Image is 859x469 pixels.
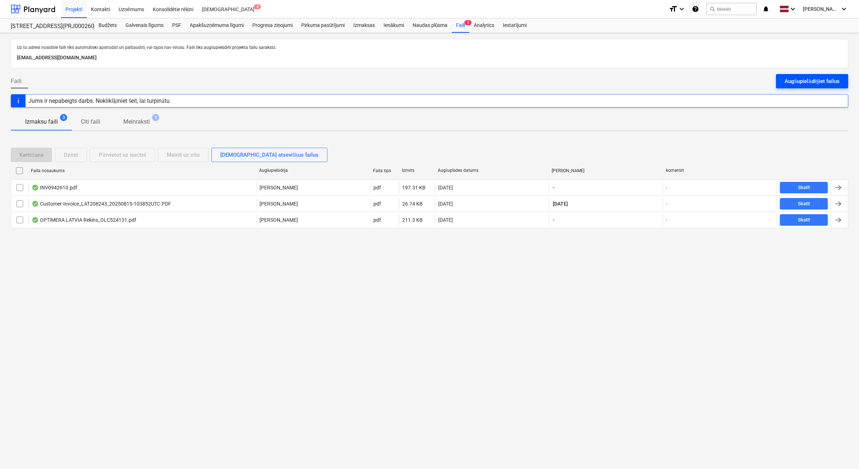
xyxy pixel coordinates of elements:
div: 211.3 KB [402,217,423,223]
div: Skatīt [798,216,810,224]
div: - [666,185,667,190]
div: Skatīt [798,184,810,192]
button: Skatīt [780,198,828,210]
i: keyboard_arrow_down [840,5,848,13]
div: Augšupielādējiet failus [785,77,840,86]
p: [PERSON_NAME] [259,184,298,191]
button: Meklēt [706,3,757,15]
div: pdf [373,185,381,190]
i: keyboard_arrow_down [789,5,797,13]
span: search [709,6,715,12]
p: Melnraksti [123,118,150,126]
span: 4 [254,4,261,9]
a: Budžets [94,18,121,33]
div: OCR pabeigts [32,217,39,223]
span: [PERSON_NAME] [803,6,839,12]
div: Faila tips [373,168,396,173]
div: [STREET_ADDRESS](PRJ0002600) 2601946 [11,23,86,30]
a: Naudas plūsma [408,18,452,33]
span: - [552,216,555,224]
div: pdf [373,217,381,223]
div: OCR pabeigts [32,185,39,190]
div: komentēt [666,168,774,173]
div: Faili [452,18,469,33]
a: Galvenais līgums [121,18,168,33]
div: [DATE] [438,185,453,190]
div: [DATE] [438,217,453,223]
div: - [666,217,667,223]
span: [DATE] [552,200,569,207]
div: - [666,201,667,207]
div: [DEMOGRAPHIC_DATA] atsevišķus failus [220,150,318,160]
div: Augšupielādēja [259,168,367,173]
p: [EMAIL_ADDRESS][DOMAIN_NAME] [17,54,842,62]
button: Augšupielādējiet failus [776,74,848,88]
a: Pirkuma pasūtījumi [297,18,349,33]
i: format_size [669,5,677,13]
div: OPTIMERA LATVIA Rekins_OLC524131.pdf [32,217,136,223]
div: Augšuplādes datums [438,168,546,173]
a: Progresa ziņojumi [248,18,297,33]
div: OCR pabeigts [32,201,39,207]
a: Ienākumi [379,18,408,33]
p: [PERSON_NAME] [259,216,298,224]
div: pdf [373,201,381,207]
div: Faila nosaukums [31,168,253,173]
p: Izmaksu faili [25,118,58,126]
div: Jums ir nepabeigts darbs. Noklikšķiniet šeit, lai turpinātu [28,97,170,104]
a: Analytics [469,18,499,33]
button: Skatīt [780,182,828,193]
button: Skatīt [780,214,828,226]
i: Zināšanu pamats [692,5,699,13]
a: Izmaksas [349,18,379,33]
a: Iestatījumi [499,18,531,33]
button: [DEMOGRAPHIC_DATA] atsevišķus failus [211,148,327,162]
span: - [552,184,555,191]
i: keyboard_arrow_down [677,5,686,13]
span: 1 [152,114,159,121]
div: Izmērs [402,168,432,173]
div: 26.74 KB [402,201,423,207]
p: Citi faili [81,118,100,126]
div: [DATE] [438,201,453,207]
div: Skatīt [798,200,810,208]
a: PSF [168,18,185,33]
i: notifications [762,5,770,13]
span: 3 [60,114,67,121]
div: 197.31 KB [402,185,426,190]
span: Faili [11,77,22,86]
div: Customer-Invoice_LAT208243_20250815-103852UTC.PDF [32,201,171,207]
p: Uz šo adresi nosūtītie faili tiks automātiski apstrādāti un pārbaudīti, vai tajos nav vīrusu. Fai... [17,45,842,51]
p: [PERSON_NAME] [259,200,298,207]
a: Faili3 [452,18,469,33]
div: INV0942610.pdf [32,185,77,190]
span: 3 [464,20,472,25]
a: Apakšuzņēmuma līgumi [185,18,248,33]
div: [PERSON_NAME] [552,168,660,173]
iframe: Chat Widget [823,434,859,469]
